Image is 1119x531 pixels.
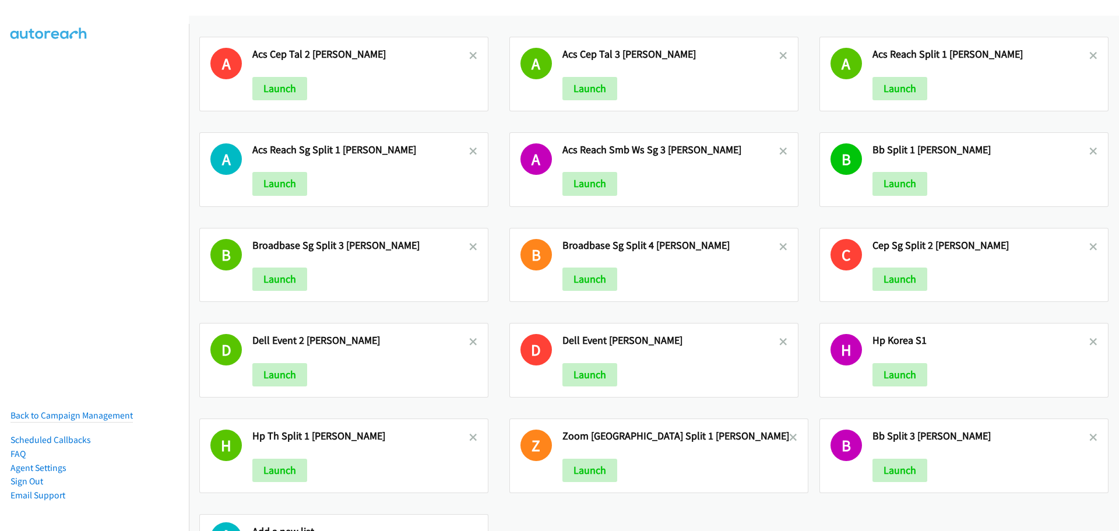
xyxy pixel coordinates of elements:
[872,430,1089,443] h2: Bb Split 3 [PERSON_NAME]
[210,48,242,79] h1: A
[872,172,927,195] button: Launch
[10,462,66,473] a: Agent Settings
[10,476,43,487] a: Sign Out
[872,77,927,100] button: Launch
[831,430,862,461] h1: B
[520,334,552,365] h1: D
[872,239,1089,252] h2: Cep Sg Split 2 [PERSON_NAME]
[252,172,307,195] button: Launch
[520,143,552,175] h1: A
[210,430,242,461] h1: H
[562,172,617,195] button: Launch
[252,430,469,443] h2: Hp Th Split 1 [PERSON_NAME]
[252,77,307,100] button: Launch
[562,363,617,386] button: Launch
[562,459,617,482] button: Launch
[562,334,779,347] h2: Dell Event [PERSON_NAME]
[831,48,862,79] h1: A
[10,490,65,501] a: Email Support
[252,459,307,482] button: Launch
[252,48,469,61] h2: Acs Cep Tal 2 [PERSON_NAME]
[562,77,617,100] button: Launch
[210,334,242,365] h1: D
[252,239,469,252] h2: Broadbase Sg Split 3 [PERSON_NAME]
[10,410,133,421] a: Back to Campaign Management
[520,48,552,79] h1: A
[562,239,779,252] h2: Broadbase Sg Split 4 [PERSON_NAME]
[252,143,469,157] h2: Acs Reach Sg Split 1 [PERSON_NAME]
[252,268,307,291] button: Launch
[872,143,1089,157] h2: Bb Split 1 [PERSON_NAME]
[252,334,469,347] h2: Dell Event 2 [PERSON_NAME]
[872,334,1089,347] h2: Hp Korea S1
[10,448,26,459] a: FAQ
[562,268,617,291] button: Launch
[10,434,91,445] a: Scheduled Callbacks
[872,363,927,386] button: Launch
[520,430,552,461] h1: Z
[210,143,242,175] h1: A
[210,239,242,270] h1: B
[831,334,862,365] h1: H
[562,430,789,443] h2: Zoom [GEOGRAPHIC_DATA] Split 1 [PERSON_NAME]
[831,239,862,270] h1: C
[520,239,552,270] h1: B
[872,48,1089,61] h2: Acs Reach Split 1 [PERSON_NAME]
[872,459,927,482] button: Launch
[831,143,862,175] h1: B
[252,363,307,386] button: Launch
[562,48,779,61] h2: Acs Cep Tal 3 [PERSON_NAME]
[872,268,927,291] button: Launch
[562,143,779,157] h2: Acs Reach Smb Ws Sg 3 [PERSON_NAME]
